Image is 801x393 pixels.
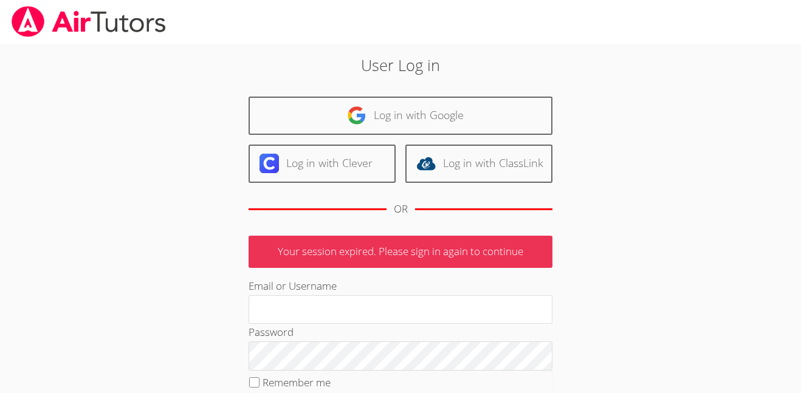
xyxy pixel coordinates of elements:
p: Your session expired. Please sign in again to continue [249,236,552,268]
img: airtutors_banner-c4298cdbf04f3fff15de1276eac7730deb9818008684d7c2e4769d2f7ddbe033.png [10,6,167,37]
a: Log in with Google [249,97,552,135]
label: Remember me [263,375,331,389]
div: OR [394,200,408,218]
img: clever-logo-6eab21bc6e7a338710f1a6ff85c0baf02591cd810cc4098c63d3a4b26e2feb20.svg [260,154,279,173]
a: Log in with Clever [249,145,396,183]
h2: User Log in [184,53,617,77]
a: Log in with ClassLink [405,145,552,183]
label: Email or Username [249,279,337,293]
img: google-logo-50288ca7cdecda66e5e0955fdab243c47b7ad437acaf1139b6f446037453330a.svg [347,106,366,125]
label: Password [249,325,294,339]
img: classlink-logo-d6bb404cc1216ec64c9a2012d9dc4662098be43eaf13dc465df04b49fa7ab582.svg [416,154,436,173]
